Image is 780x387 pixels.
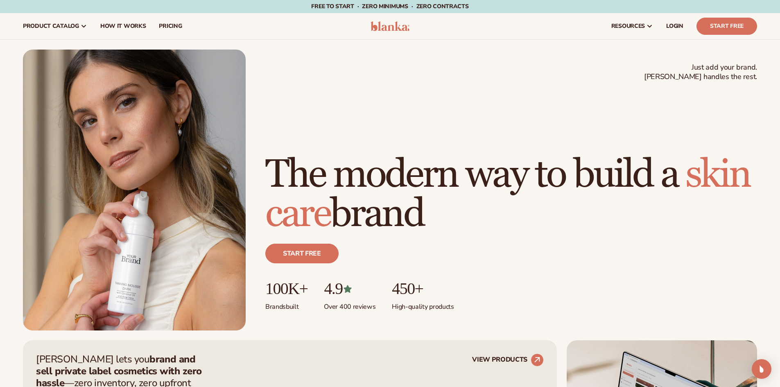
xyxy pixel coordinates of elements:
a: How It Works [94,13,153,39]
span: Just add your brand. [PERSON_NAME] handles the rest. [644,63,757,82]
a: LOGIN [660,13,690,39]
span: How It Works [100,23,146,29]
div: Open Intercom Messenger [752,359,771,379]
span: resources [611,23,645,29]
a: pricing [152,13,188,39]
p: Over 400 reviews [324,298,375,311]
p: 100K+ [265,280,307,298]
a: Start free [265,244,339,263]
h1: The modern way to build a brand [265,155,757,234]
p: High-quality products [392,298,454,311]
a: product catalog [16,13,94,39]
span: Free to start · ZERO minimums · ZERO contracts [311,2,468,10]
p: 450+ [392,280,454,298]
span: product catalog [23,23,79,29]
img: logo [371,21,409,31]
span: pricing [159,23,182,29]
img: Female holding tanning mousse. [23,50,246,330]
span: skin care [265,151,750,238]
a: VIEW PRODUCTS [472,353,544,367]
p: Brands built [265,298,307,311]
span: LOGIN [666,23,683,29]
a: Start Free [696,18,757,35]
a: resources [605,13,660,39]
p: 4.9 [324,280,375,298]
